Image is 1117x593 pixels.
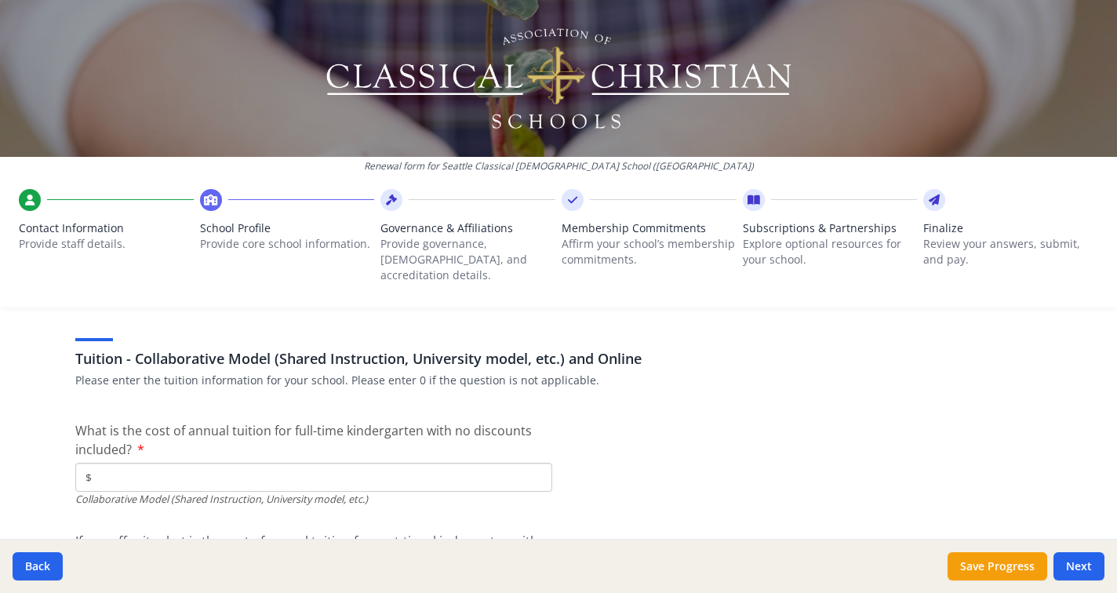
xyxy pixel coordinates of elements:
p: Explore optional resources for your school. [743,236,918,267]
p: Provide governance, [DEMOGRAPHIC_DATA], and accreditation details. [380,236,555,283]
span: What is the cost of annual tuition for full-time kindergarten with no discounts included? [75,422,532,458]
div: Collaborative Model (Shared Instruction, University model, etc.) [75,492,552,507]
span: Membership Commitments [562,220,737,236]
button: Save Progress [948,552,1047,580]
span: School Profile [200,220,375,236]
span: Subscriptions & Partnerships [743,220,918,236]
p: Review your answers, submit, and pay. [923,236,1098,267]
span: Governance & Affiliations [380,220,555,236]
h3: Tuition - Collaborative Model (Shared Instruction, University model, etc.) and Online [75,347,1042,369]
p: Affirm your school’s membership commitments. [562,236,737,267]
button: Next [1053,552,1104,580]
p: Please enter the tuition information for your school. Please enter 0 if the question is not appli... [75,373,1042,388]
p: Provide staff details. [19,236,194,252]
span: Contact Information [19,220,194,236]
img: Logo [324,24,794,133]
span: If you offer it, what is the cost of annual tuition for part-time kindergarten with no discounts ... [75,533,538,569]
p: Provide core school information. [200,236,375,252]
span: Finalize [923,220,1098,236]
button: Back [13,552,63,580]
